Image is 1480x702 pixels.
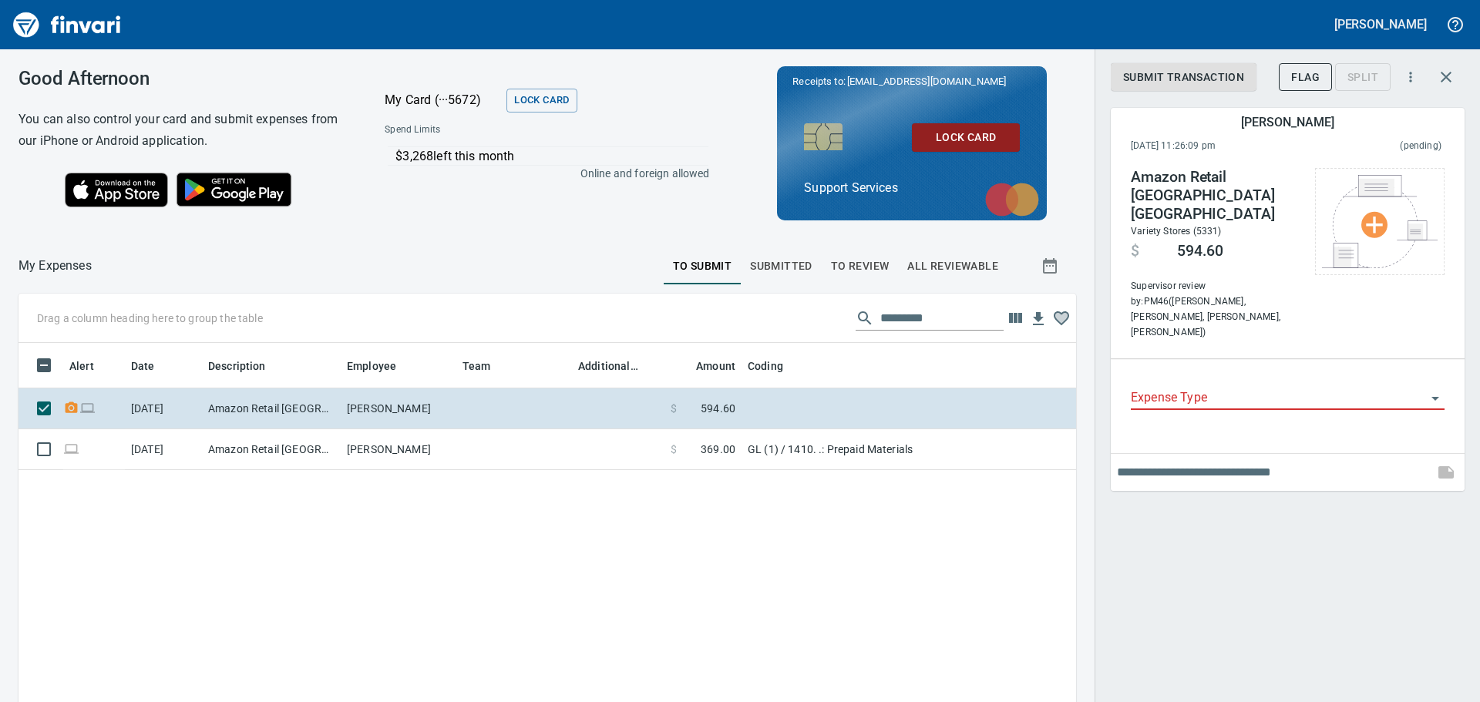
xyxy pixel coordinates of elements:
img: Select file [1322,175,1438,268]
button: Lock Card [912,123,1020,152]
span: Online transaction [79,403,96,413]
button: Column choices favorited. Click to reset to default [1050,307,1073,330]
button: Submit Transaction [1111,63,1256,92]
span: $ [671,442,677,457]
span: Employee [347,357,396,375]
button: Open [1424,388,1446,409]
span: Additional Reviewer [578,357,638,375]
span: Amount [676,357,735,375]
td: [PERSON_NAME] [341,388,456,429]
p: Drag a column heading here to group the table [37,311,263,326]
img: Finvari [9,6,125,43]
span: 369.00 [701,442,735,457]
span: Alert [69,357,94,375]
td: GL (1) / 1410. .: Prepaid Materials [742,429,1127,470]
span: Variety Stores (5331) [1131,226,1222,237]
span: $ [671,401,677,416]
span: Submit Transaction [1123,68,1244,87]
p: $3,268 left this month [395,147,708,166]
p: Support Services [804,179,1020,197]
span: [EMAIL_ADDRESS][DOMAIN_NAME] [846,74,1007,89]
span: Team [462,357,511,375]
span: Coding [748,357,803,375]
span: This records your note into the expense [1428,454,1465,491]
button: More [1394,60,1428,94]
span: $ [1131,242,1139,260]
span: To Submit [673,257,732,276]
button: Flag [1279,63,1332,92]
button: Download table [1027,307,1050,331]
span: Date [131,357,175,375]
span: Team [462,357,491,375]
span: Description [208,357,286,375]
span: Alert [69,357,114,375]
span: Spend Limits [385,123,573,138]
span: To Review [831,257,890,276]
span: All Reviewable [907,257,998,276]
button: Lock Card [506,89,577,113]
span: Receipt Required [63,403,79,413]
h6: You can also control your card and submit expenses from our iPhone or Android application. [18,109,346,152]
span: [DATE] 11:26:09 pm [1131,139,1308,154]
td: [DATE] [125,429,202,470]
td: [PERSON_NAME] [341,429,456,470]
span: Date [131,357,155,375]
td: [DATE] [125,388,202,429]
h4: Amazon Retail [GEOGRAPHIC_DATA] [GEOGRAPHIC_DATA] [1131,168,1300,223]
span: Amount [696,357,735,375]
span: Employee [347,357,416,375]
h5: [PERSON_NAME] [1334,16,1427,32]
img: Get it on Google Play [168,164,301,215]
button: Close transaction [1428,59,1465,96]
span: Coding [748,357,783,375]
span: Additional Reviewer [578,357,658,375]
h5: [PERSON_NAME] [1241,114,1334,130]
span: Flag [1291,68,1320,87]
span: Description [208,357,266,375]
td: Amazon Retail [GEOGRAPHIC_DATA] [GEOGRAPHIC_DATA] [202,429,341,470]
h3: Good Afternoon [18,68,346,89]
td: Amazon Retail [GEOGRAPHIC_DATA] [GEOGRAPHIC_DATA] [202,388,341,429]
p: My Card (···5672) [385,91,500,109]
span: Online transaction [63,444,79,454]
div: Transaction still pending, cannot split yet. It usually takes 2-3 days for a merchant to settle a... [1335,69,1391,82]
button: Choose columns to display [1004,307,1027,330]
nav: breadcrumb [18,257,92,275]
img: Download on the App Store [65,173,168,207]
p: Receipts to: [792,74,1031,89]
span: Lock Card [514,92,569,109]
span: Lock Card [924,128,1007,147]
img: mastercard.svg [977,175,1047,224]
button: [PERSON_NAME] [1330,12,1431,36]
span: 594.60 [701,401,735,416]
p: Online and foreign allowed [372,166,709,181]
p: My Expenses [18,257,92,275]
span: Submitted [750,257,812,276]
span: Supervisor review by: PM46 ([PERSON_NAME], [PERSON_NAME], [PERSON_NAME], [PERSON_NAME]) [1131,279,1300,341]
span: This charge has not been settled by the merchant yet. This usually takes a couple of days but in ... [1308,139,1441,154]
span: 594.60 [1177,242,1223,260]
